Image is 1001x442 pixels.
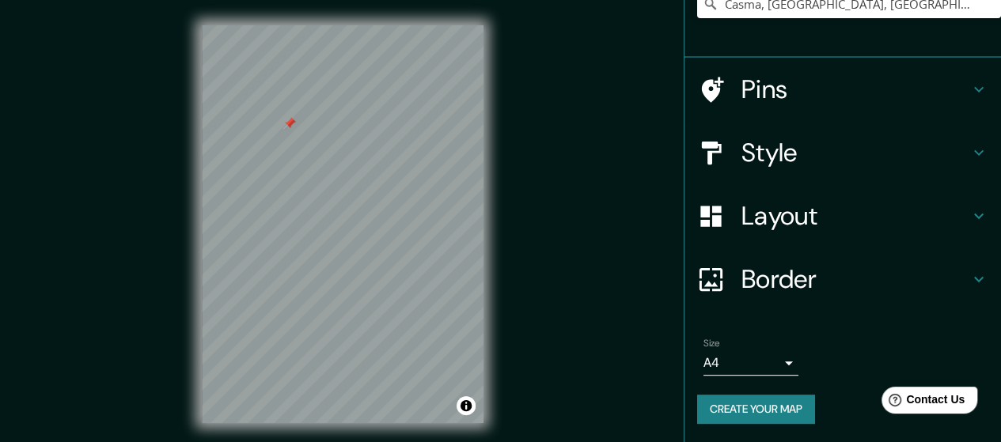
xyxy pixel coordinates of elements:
h4: Style [741,137,969,168]
div: Border [684,247,1001,311]
div: Style [684,121,1001,184]
button: Toggle attribution [457,396,476,415]
button: Create your map [697,395,815,424]
canvas: Map [202,25,483,423]
h4: Layout [741,200,969,232]
h4: Border [741,263,969,295]
h4: Pins [741,74,969,105]
iframe: Help widget launcher [860,380,984,425]
div: Pins [684,58,1001,121]
div: A4 [703,350,798,376]
div: Layout [684,184,1001,247]
label: Size [703,337,720,350]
